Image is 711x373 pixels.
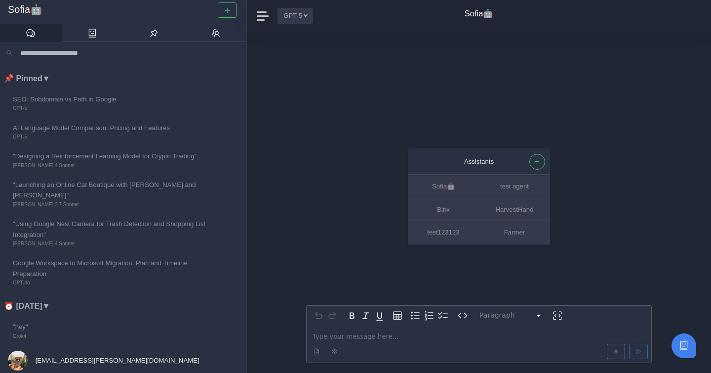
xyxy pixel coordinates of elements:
[475,309,547,323] button: Block type
[13,104,211,112] span: GPT-5
[408,309,450,323] div: toggle group
[13,240,211,248] span: [PERSON_NAME] 4 Sonnet
[13,180,211,201] span: "Launching an Online Cat Boutique with [PERSON_NAME] and [PERSON_NAME]"
[418,156,540,167] div: Assistants
[13,151,211,161] span: "Designing a Reinforcement Learning Model for Crypto Trading"
[8,4,238,16] a: Sofia🤖
[456,309,470,323] button: Inline code format
[277,8,313,23] button: GPT-5
[373,309,387,323] button: Underline
[408,221,479,244] button: test123123
[359,309,373,323] button: Italic
[422,309,436,323] button: Numbered list
[465,9,494,19] h4: Sofia🤖
[345,309,359,323] button: Bold
[436,309,450,323] button: Check list
[408,176,479,198] button: Sofia🤖
[479,198,550,221] button: HarvestHand
[13,201,211,209] span: [PERSON_NAME] 3.7 Sonnet
[13,332,211,340] span: Grok4
[4,72,246,85] li: 📌 Pinned ▼
[16,46,240,60] input: Search conversations
[13,279,211,287] span: GPT-4o
[307,326,651,363] div: editable markdown
[479,221,550,244] button: Farmer
[13,219,211,240] span: "Using Google Nest Camera for Trash Detection and Shopping List Integration"
[408,198,479,221] button: Binx
[13,123,211,133] span: AI Language Model Comparison: Pricing and Features
[13,322,211,332] span: "hey"
[13,94,211,104] span: SEO: Subdomain vs Path in Google
[13,258,211,279] span: Google Workspace to Microsoft Migration: Plan and Timeline Preparation
[13,133,211,141] span: GPT-5
[4,300,246,313] li: ⏰ [DATE] ▼
[13,162,211,170] span: [PERSON_NAME] 4 Sonnet
[34,357,199,364] span: [EMAIL_ADDRESS][PERSON_NAME][DOMAIN_NAME]
[479,176,550,198] button: test agent
[408,309,422,323] button: Bulleted list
